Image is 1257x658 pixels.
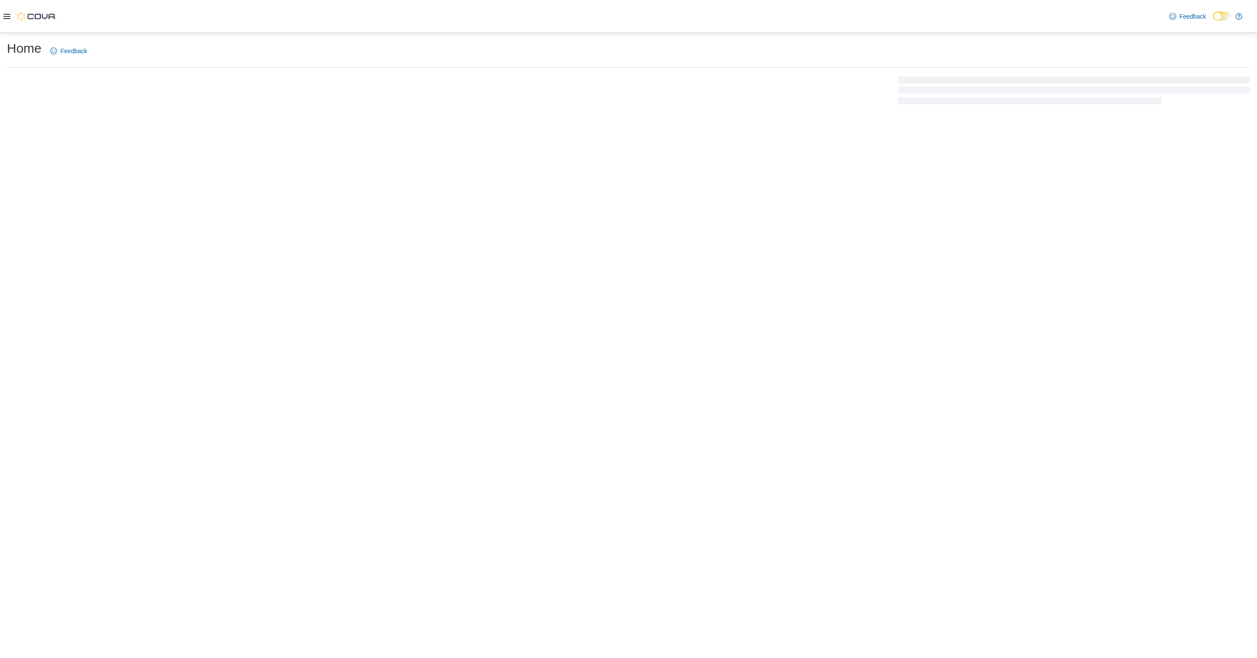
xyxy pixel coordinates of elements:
img: Cova [17,12,56,21]
a: Feedback [1166,8,1209,25]
h1: Home [7,40,41,57]
span: Feedback [1180,12,1206,21]
input: Dark Mode [1213,12,1231,21]
a: Feedback [47,42,90,60]
span: Feedback [61,47,87,55]
span: Loading [898,78,1250,106]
